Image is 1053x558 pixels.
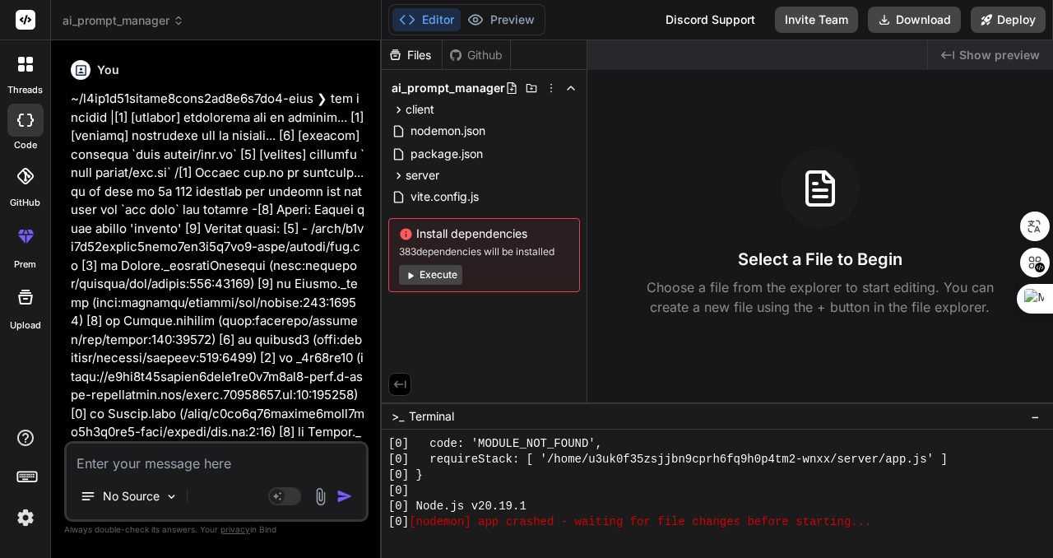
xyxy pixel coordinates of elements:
[388,514,409,530] span: [0]
[409,121,487,141] span: nodemon.json
[775,7,858,33] button: Invite Team
[63,12,184,29] span: ai_prompt_manager
[409,408,454,425] span: Terminal
[388,467,423,483] span: [0] }
[382,47,442,63] div: Files
[1031,408,1040,425] span: −
[443,47,510,63] div: Github
[392,408,404,425] span: >_
[399,265,462,285] button: Execute
[64,522,369,537] p: Always double-check its answers. Your in Bind
[399,226,569,242] span: Install dependencies
[103,488,160,505] p: No Source
[406,101,434,118] span: client
[868,7,961,33] button: Download
[392,8,461,31] button: Editor
[311,487,330,506] img: attachment
[220,524,250,534] span: privacy
[14,138,37,152] label: code
[409,144,485,164] span: package.json
[10,196,40,210] label: GitHub
[388,452,948,467] span: [0] requireStack: [ '/home/u3uk0f35zsjjbn9cprh6fq9h0p4tm2-wnxx/server/app.js' ]
[1027,403,1043,430] button: −
[959,47,1040,63] span: Show preview
[738,248,902,271] h3: Select a File to Begin
[971,7,1046,33] button: Deploy
[388,499,526,514] span: [0] Node.js v20.19.1
[14,258,36,272] label: prem
[392,80,505,96] span: ai_prompt_manager
[10,319,41,332] label: Upload
[97,62,119,78] h6: You
[409,187,480,207] span: vite.config.js
[12,504,39,532] img: settings
[165,490,179,504] img: Pick Models
[656,7,765,33] div: Discord Support
[461,8,541,31] button: Preview
[636,277,1004,317] p: Choose a file from the explorer to start editing. You can create a new file using the + button in...
[399,245,569,258] span: 383 dependencies will be installed
[388,483,409,499] span: [0]
[406,167,439,184] span: server
[388,436,602,452] span: [0] code: 'MODULE_NOT_FOUND',
[409,514,871,530] span: [nodemon] app crashed - waiting for file changes before starting...
[7,83,43,97] label: threads
[336,488,353,505] img: icon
